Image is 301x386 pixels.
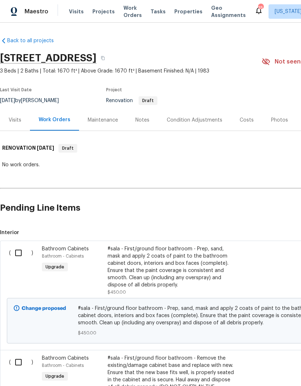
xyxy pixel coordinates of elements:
[39,116,70,123] div: Work Orders
[42,254,84,258] span: Bathroom - Cabinets
[211,4,246,19] span: Geo Assignments
[59,145,77,152] span: Draft
[167,117,222,124] div: Condition Adjustments
[37,145,54,150] span: [DATE]
[96,52,109,65] button: Copy Address
[106,88,122,92] span: Project
[42,356,89,361] span: Bathroom Cabinets
[108,245,235,289] div: #sala - First/ground floor bathroom - Prep, sand, mask and apply 2 coats of paint to the bathroom...
[22,306,66,311] b: Change proposed
[88,117,118,124] div: Maintenance
[174,8,202,15] span: Properties
[2,144,54,153] h6: RENOVATION
[43,373,67,380] span: Upgrade
[135,117,149,124] div: Notes
[43,263,67,271] span: Upgrade
[7,243,40,298] div: ( )
[240,117,254,124] div: Costs
[42,246,89,251] span: Bathroom Cabinets
[69,8,84,15] span: Visits
[258,4,263,12] div: 35
[150,9,166,14] span: Tasks
[139,98,157,103] span: Draft
[106,98,157,103] span: Renovation
[271,117,288,124] div: Photos
[25,8,48,15] span: Maestro
[9,117,21,124] div: Visits
[123,4,142,19] span: Work Orders
[92,8,115,15] span: Projects
[42,363,84,368] span: Bathroom - Cabinets
[108,290,126,294] span: $450.00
